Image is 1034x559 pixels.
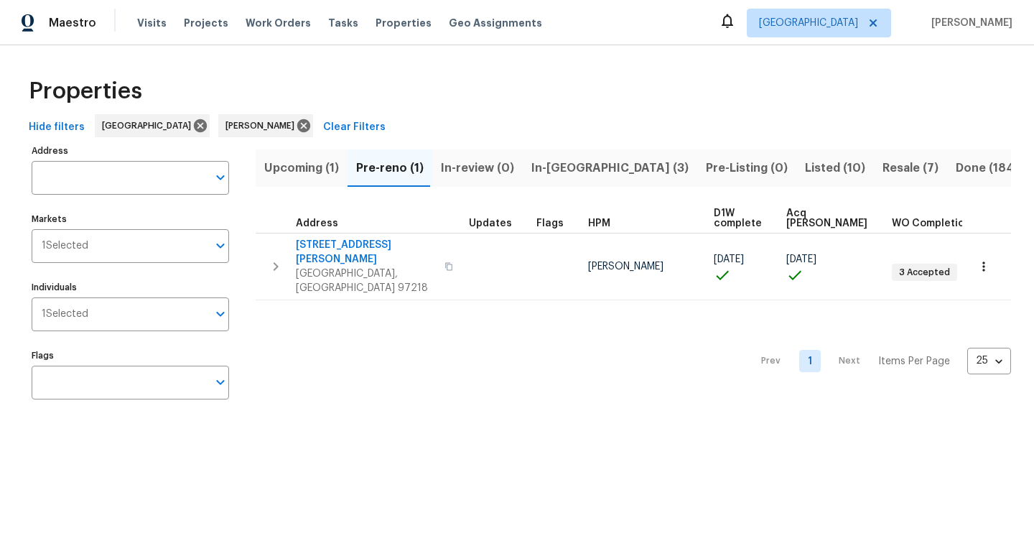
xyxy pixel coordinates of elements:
[706,158,788,178] span: Pre-Listing (0)
[805,158,865,178] span: Listed (10)
[449,16,542,30] span: Geo Assignments
[137,16,167,30] span: Visits
[531,158,689,178] span: In-[GEOGRAPHIC_DATA] (3)
[32,283,229,292] label: Individuals
[441,158,514,178] span: In-review (0)
[225,119,300,133] span: [PERSON_NAME]
[32,351,229,360] label: Flags
[218,114,313,137] div: [PERSON_NAME]
[747,309,1011,414] nav: Pagination Navigation
[967,342,1011,379] div: 25
[956,158,1019,178] span: Done (184)
[799,350,821,372] a: Goto page 1
[42,240,88,252] span: 1 Selected
[714,254,744,264] span: [DATE]
[882,158,938,178] span: Resale (7)
[296,267,436,295] span: [GEOGRAPHIC_DATA], [GEOGRAPHIC_DATA] 97218
[42,308,88,320] span: 1 Selected
[49,16,96,30] span: Maestro
[246,16,311,30] span: Work Orders
[588,218,610,228] span: HPM
[356,158,424,178] span: Pre-reno (1)
[29,84,142,98] span: Properties
[786,208,867,228] span: Acq [PERSON_NAME]
[296,238,436,267] span: [STREET_ADDRESS][PERSON_NAME]
[95,114,210,137] div: [GEOGRAPHIC_DATA]
[210,372,230,392] button: Open
[29,119,85,137] span: Hide filters
[210,304,230,324] button: Open
[759,16,858,30] span: [GEOGRAPHIC_DATA]
[296,218,338,228] span: Address
[184,16,228,30] span: Projects
[714,208,762,228] span: D1W complete
[264,158,339,178] span: Upcoming (1)
[926,16,1012,30] span: [PERSON_NAME]
[536,218,564,228] span: Flags
[102,119,197,133] span: [GEOGRAPHIC_DATA]
[328,18,358,28] span: Tasks
[878,354,950,369] p: Items Per Page
[892,218,971,228] span: WO Completion
[32,147,229,155] label: Address
[376,16,432,30] span: Properties
[32,215,229,223] label: Markets
[317,114,391,141] button: Clear Filters
[588,262,663,272] span: [PERSON_NAME]
[786,254,816,264] span: [DATE]
[469,218,512,228] span: Updates
[23,114,90,141] button: Hide filters
[210,236,230,256] button: Open
[323,119,386,137] span: Clear Filters
[893,267,956,279] span: 3 Accepted
[210,167,230,188] button: Open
